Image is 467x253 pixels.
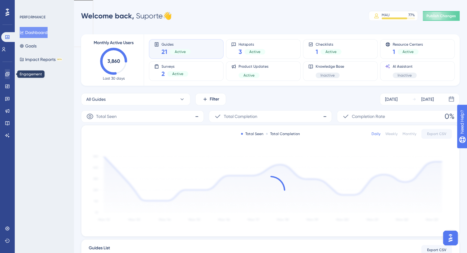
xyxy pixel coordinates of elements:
[403,131,416,136] div: Monthly
[20,54,62,65] button: Impact ReportsBETA
[423,11,460,21] button: Publish Changes
[162,42,191,46] span: Guides
[107,58,120,64] text: 3,860
[239,64,268,69] span: Product Updates
[20,40,37,51] button: Goals
[382,13,390,17] div: MAU
[266,131,300,136] div: Total Completion
[316,64,344,69] span: Knowledge Base
[96,113,117,120] span: Total Seen
[195,111,199,121] span: -
[239,42,265,46] span: Hotspots
[57,58,62,61] div: BETA
[162,70,165,78] span: 2
[20,15,45,20] div: PERFORMANCE
[20,27,48,38] button: Dashboard
[172,71,183,76] span: Active
[403,49,414,54] span: Active
[321,73,335,78] span: Inactive
[398,73,412,78] span: Inactive
[241,131,263,136] div: Total Seen
[243,73,255,78] span: Active
[385,96,398,103] div: [DATE]
[195,93,226,105] button: Filter
[421,96,434,103] div: [DATE]
[81,93,190,105] button: All Guides
[352,113,385,120] span: Completion Rate
[162,64,188,68] span: Surveys
[441,229,460,247] iframe: UserGuiding AI Assistant Launcher
[316,42,341,46] span: Checklists
[103,76,125,81] span: Last 30 days
[325,49,337,54] span: Active
[210,96,219,103] span: Filter
[162,47,167,56] span: 21
[445,111,454,121] span: 0%
[94,39,134,47] span: Monthly Active Users
[249,49,260,54] span: Active
[86,96,106,103] span: All Guides
[393,64,417,69] span: AI Assistant
[426,13,456,18] span: Publish Changes
[372,131,380,136] div: Daily
[81,11,134,20] span: Welcome back,
[323,111,327,121] span: -
[316,47,318,56] span: 1
[14,2,38,9] span: Need Help?
[81,11,172,21] div: Suporte 👋
[385,131,398,136] div: Weekly
[427,131,446,136] span: Export CSV
[393,42,423,46] span: Resource Centers
[239,47,242,56] span: 3
[393,47,395,56] span: 1
[408,13,415,17] div: 77 %
[224,113,257,120] span: Total Completion
[427,247,446,252] span: Export CSV
[175,49,186,54] span: Active
[421,129,452,139] button: Export CSV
